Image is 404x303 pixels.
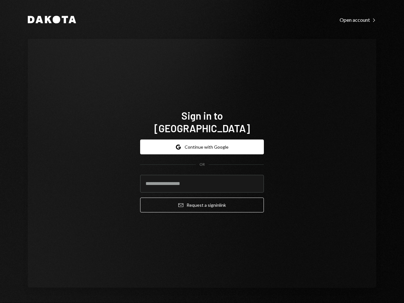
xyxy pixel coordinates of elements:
[140,109,264,134] h1: Sign in to [GEOGRAPHIC_DATA]
[199,162,205,167] div: OR
[140,198,264,212] button: Request a signinlink
[140,140,264,154] button: Continue with Google
[340,16,376,23] a: Open account
[340,17,376,23] div: Open account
